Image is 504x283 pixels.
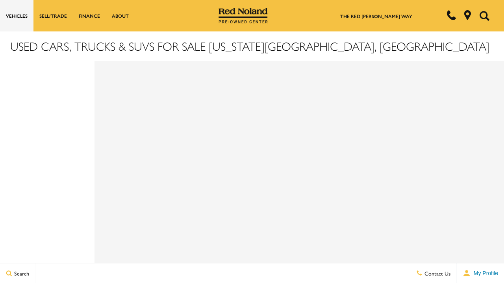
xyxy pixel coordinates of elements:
a: The Red [PERSON_NAME] Way [340,13,412,20]
button: user-profile-menu [457,263,504,283]
img: Red Noland Pre-Owned [219,8,268,24]
a: Red Noland Pre-Owned [219,11,268,18]
button: Open the search field [476,0,492,31]
span: Contact Us [422,269,450,277]
span: Search [12,269,29,277]
span: My Profile [471,270,498,276]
